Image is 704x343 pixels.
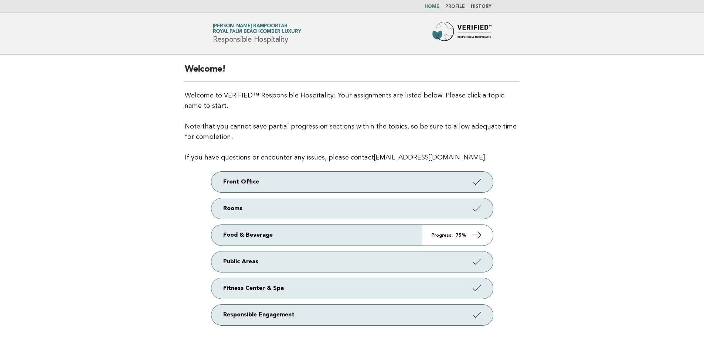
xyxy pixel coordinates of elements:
a: Fitness Center & Spa [211,278,493,299]
p: Welcome to VERIFIED™ Responsible Hospitality! Your assignments are listed below. Please click a t... [185,90,519,163]
h2: Welcome! [185,64,519,82]
a: Home [425,4,439,9]
a: Profile [445,4,465,9]
a: Rooms [211,198,493,219]
a: [PERSON_NAME] RampoortabRoyal Palm Beachcomber Luxury [213,24,301,34]
em: Progress: [431,233,453,238]
a: Front Office [211,172,493,192]
h1: Responsible Hospitality [213,24,301,43]
img: Forbes Travel Guide [432,22,492,45]
a: Food & Beverage Progress: 75% [211,225,493,246]
span: Royal Palm Beachcomber Luxury [213,30,301,34]
a: Responsible Engagement [211,305,493,325]
a: Public Areas [211,251,493,272]
a: [EMAIL_ADDRESS][DOMAIN_NAME] [374,154,485,161]
a: History [471,4,492,9]
strong: 75% [456,233,466,238]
